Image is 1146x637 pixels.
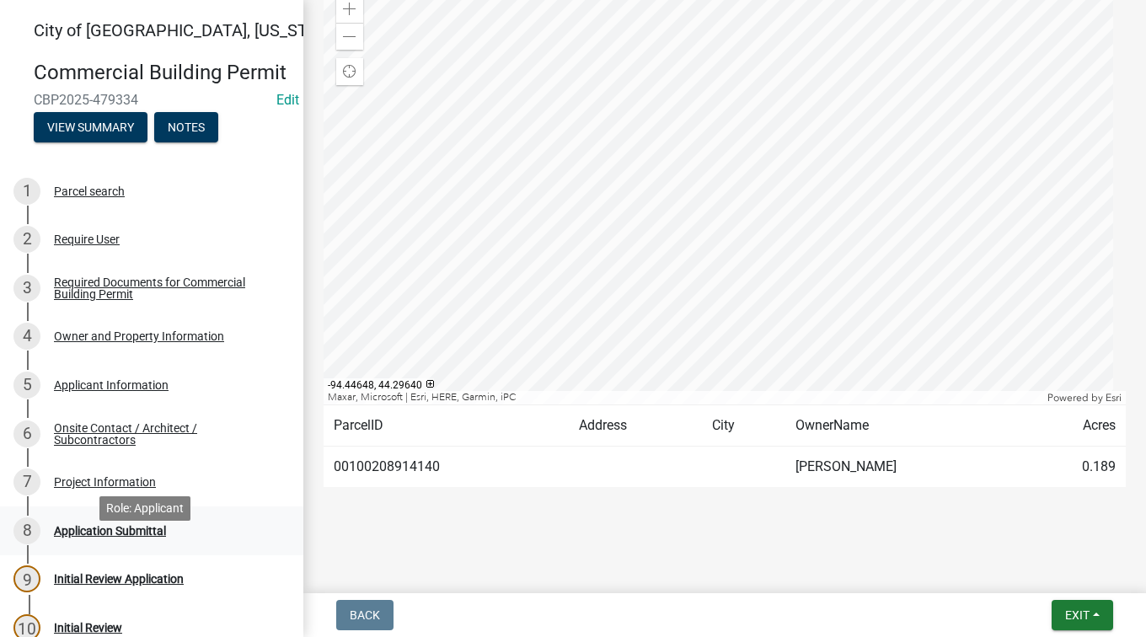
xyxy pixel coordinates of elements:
td: 00100208914140 [324,447,569,488]
div: 5 [13,372,40,399]
td: ParcelID [324,405,569,447]
td: Acres [1021,405,1126,447]
button: Notes [154,112,218,142]
wm-modal-confirm: Summary [34,121,147,135]
td: Address [569,405,701,447]
span: Exit [1065,608,1090,622]
span: CBP2025-479334 [34,92,270,108]
div: Role: Applicant [99,496,190,521]
div: 4 [13,323,40,350]
div: 2 [13,226,40,253]
td: 0.189 [1021,447,1126,488]
span: City of [GEOGRAPHIC_DATA], [US_STATE] [34,20,340,40]
div: Project Information [54,476,156,488]
div: Onsite Contact / Architect / Subcontractors [54,422,276,446]
div: Zoom out [336,23,363,50]
div: 3 [13,275,40,302]
h4: Commercial Building Permit [34,61,290,85]
wm-modal-confirm: Edit Application Number [276,92,299,108]
div: Initial Review [54,622,122,634]
button: Exit [1052,600,1113,630]
div: Find my location [336,58,363,85]
div: Require User [54,233,120,245]
div: 6 [13,420,40,447]
div: Maxar, Microsoft | Esri, HERE, Garmin, iPC [324,391,1043,404]
div: Application Submittal [54,525,166,537]
div: Powered by [1043,391,1126,404]
span: Back [350,608,380,622]
div: Owner and Property Information [54,330,224,342]
div: Required Documents for Commercial Building Permit [54,276,276,300]
td: [PERSON_NAME] [785,447,1021,488]
div: Applicant Information [54,379,169,391]
td: OwnerName [785,405,1021,447]
div: 9 [13,565,40,592]
td: City [702,405,785,447]
div: Parcel search [54,185,125,197]
a: Edit [276,92,299,108]
button: Back [336,600,394,630]
div: 7 [13,468,40,495]
div: 1 [13,178,40,205]
div: 8 [13,517,40,544]
a: Esri [1106,392,1122,404]
wm-modal-confirm: Notes [154,121,218,135]
div: Initial Review Application [54,573,184,585]
button: View Summary [34,112,147,142]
